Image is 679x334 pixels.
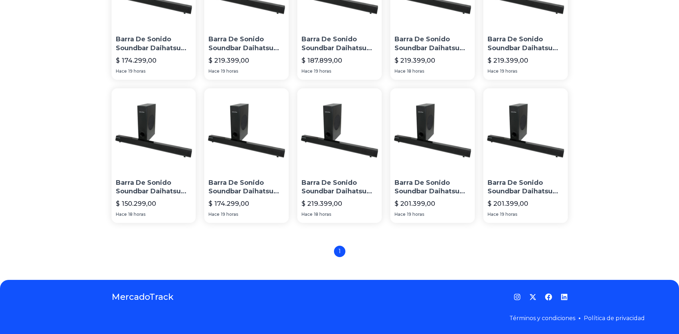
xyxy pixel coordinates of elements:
span: Hace [116,68,127,74]
img: Barra De Sonido Soundbar Daihatsu Sb-6000w Taiko Subwoofer [483,88,568,173]
p: Barra De Sonido Soundbar Daihatsu Sb-6000w Taiko Subwoofer [116,35,192,53]
span: Hace [209,212,220,217]
span: 19 horas [221,212,238,217]
span: Hace [488,212,499,217]
span: 19 horas [500,68,517,74]
a: Twitter [529,293,536,301]
span: Hace [209,68,220,74]
a: LinkedIn [561,293,568,301]
a: Barra De Sonido Soundbar Daihatsu Sb-6000w Taiko SubwooferBarra De Sonido Soundbar Daihatsu Sb-60... [297,88,382,223]
span: Hace [395,68,406,74]
span: Hace [395,212,406,217]
span: Hace [116,212,127,217]
span: 19 horas [407,212,424,217]
p: $ 201.399,00 [395,199,435,209]
img: Barra De Sonido Soundbar Daihatsu Sb-6000w Taiko Subwoofer [112,88,196,173]
a: MercadoTrack [112,291,174,303]
p: Barra De Sonido Soundbar Daihatsu Sb-6000w Taiko Subwoofer [209,35,284,53]
p: Barra De Sonido Soundbar Daihatsu Sb-6000w Taiko Subwoofer [488,35,564,53]
span: 18 horas [128,212,145,217]
p: $ 219.399,00 [488,56,528,66]
p: $ 150.299,00 [116,199,156,209]
img: Barra De Sonido Soundbar Daihatsu Sb-6000w Taiko Subwoofer [390,88,475,173]
p: Barra De Sonido Soundbar Daihatsu Sb-6000w Taiko Subwoofer [116,178,192,196]
a: Términos y condiciones [509,315,575,322]
p: Barra De Sonido Soundbar Daihatsu Sb-6000w Taiko Subwoofer [209,178,284,196]
p: $ 187.899,00 [302,56,342,66]
a: Barra De Sonido Soundbar Daihatsu Sb-6000w Taiko SubwooferBarra De Sonido Soundbar Daihatsu Sb-60... [483,88,568,223]
p: Barra De Sonido Soundbar Daihatsu Sb-6000w Taiko Subwoofer [302,35,377,53]
span: 19 horas [314,68,331,74]
img: Barra De Sonido Soundbar Daihatsu Sb-6000w Taiko Subwoofer [204,88,289,173]
a: Barra De Sonido Soundbar Daihatsu Sb-6000w Taiko SubwooferBarra De Sonido Soundbar Daihatsu Sb-60... [204,88,289,223]
a: Política de privacidad [584,315,645,322]
span: Hace [302,212,313,217]
span: 18 horas [314,212,331,217]
span: 19 horas [500,212,517,217]
span: Hace [302,68,313,74]
p: $ 201.399,00 [488,199,528,209]
p: $ 174.299,00 [116,56,156,66]
p: Barra De Sonido Soundbar Daihatsu Sb-6000w Taiko Subwoofer [302,178,377,196]
p: $ 219.399,00 [395,56,435,66]
span: Hace [488,68,499,74]
span: 19 horas [221,68,238,74]
a: Instagram [514,293,521,301]
span: 19 horas [128,68,145,74]
a: Barra De Sonido Soundbar Daihatsu Sb-6000w Taiko SubwooferBarra De Sonido Soundbar Daihatsu Sb-60... [390,88,475,223]
p: Barra De Sonido Soundbar Daihatsu Sb-6000w Taiko Subwoofer [395,178,470,196]
p: $ 219.399,00 [302,199,342,209]
img: Barra De Sonido Soundbar Daihatsu Sb-6000w Taiko Subwoofer [297,88,382,173]
p: Barra De Sonido Soundbar Daihatsu Sb-6000w Taiko Subwoofer [488,178,564,196]
p: $ 219.399,00 [209,56,249,66]
a: Barra De Sonido Soundbar Daihatsu Sb-6000w Taiko SubwooferBarra De Sonido Soundbar Daihatsu Sb-60... [112,88,196,223]
a: Facebook [545,293,552,301]
p: Barra De Sonido Soundbar Daihatsu Sb-6000w Taiko Subwoofer [395,35,470,53]
p: $ 174.299,00 [209,199,249,209]
span: 18 horas [407,68,424,74]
